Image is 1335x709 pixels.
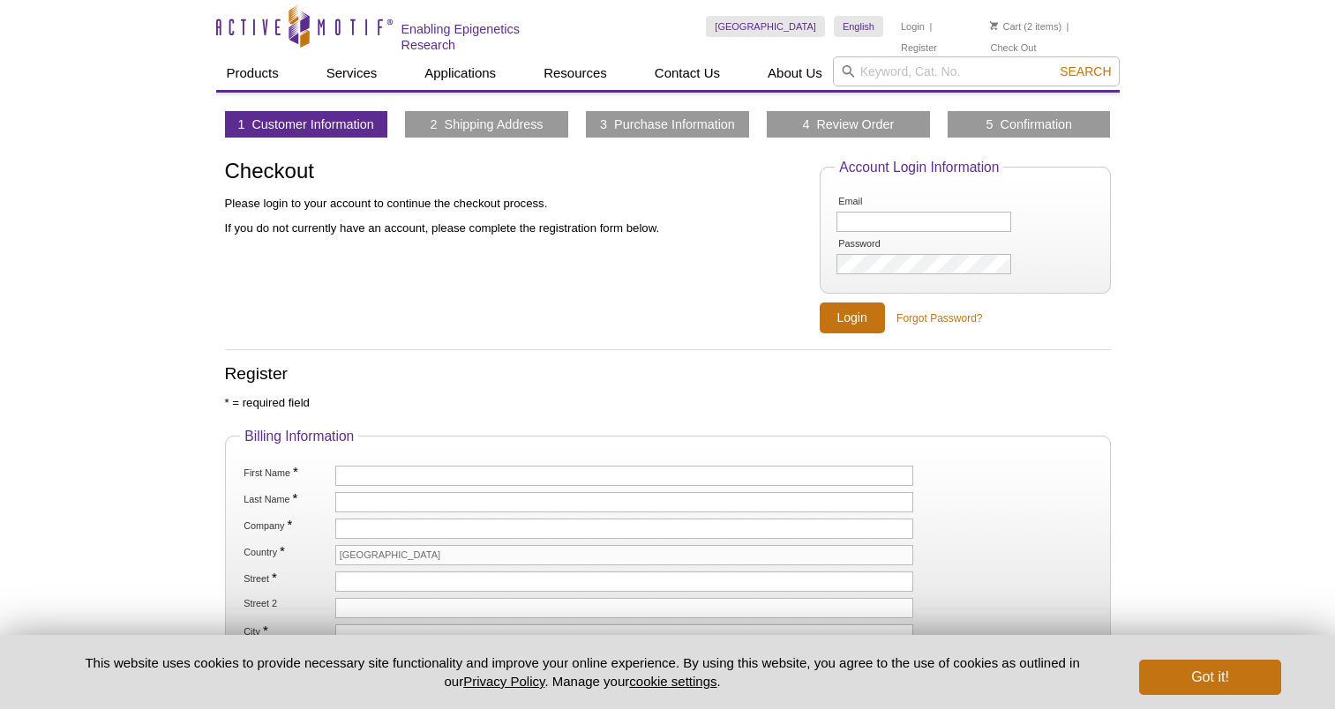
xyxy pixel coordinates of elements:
[1067,16,1069,37] li: |
[836,196,926,207] label: Email
[225,196,802,212] p: Please login to your account to continue the checkout process.
[1139,660,1280,695] button: Got it!
[802,116,894,132] a: 4 Review Order
[237,116,373,132] a: 1 Customer Information
[242,545,332,558] label: Country
[990,20,1021,33] a: Cart
[757,56,833,90] a: About Us
[990,21,998,30] img: Your Cart
[1060,64,1111,78] span: Search
[414,56,506,90] a: Applications
[225,395,1111,411] p: * = required field
[990,16,1061,37] li: (2 items)
[533,56,618,90] a: Resources
[242,598,332,609] label: Street 2
[242,466,332,479] label: First Name
[644,56,731,90] a: Contact Us
[986,116,1073,132] a: 5 Confirmation
[225,366,1111,382] h2: Register
[990,41,1036,54] a: Check Out
[316,56,388,90] a: Services
[834,16,883,37] a: English
[401,21,577,53] h2: Enabling Epigenetics Research
[225,160,802,185] h1: Checkout
[431,116,544,132] a: 2 Shipping Address
[242,519,332,532] label: Company
[835,160,1003,175] legend: Account Login Information
[836,238,926,250] label: Password
[1054,63,1116,79] button: Search
[225,220,802,236] p: If you do not currently have an account, please complete the registration form below.
[242,624,332,638] label: City
[242,492,332,505] label: Last Name
[901,41,937,54] a: Register
[820,302,885,333] input: Login
[629,674,716,689] button: cookie settings
[896,310,982,326] a: Forgot Password?
[463,674,544,689] a: Privacy Policy
[242,571,332,585] label: Street
[600,116,735,132] a: 3 Purchase Information
[901,20,925,33] a: Login
[216,56,289,90] a: Products
[55,653,1111,690] p: This website uses cookies to provide necessary site functionality and improve your online experie...
[833,56,1120,86] input: Keyword, Cat. No.
[240,429,358,444] legend: Billing Information
[706,16,825,37] a: [GEOGRAPHIC_DATA]
[929,16,932,37] li: |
